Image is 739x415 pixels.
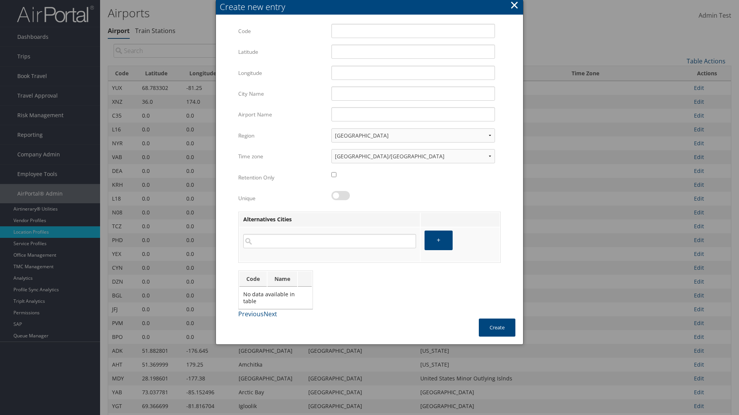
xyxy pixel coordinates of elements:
[238,107,326,122] label: Airport Name
[479,319,515,337] button: Create
[238,149,326,164] label: Time zone
[239,287,312,308] td: No data available in table
[220,1,523,13] div: Create new entry
[425,231,453,250] button: +
[238,191,326,206] label: Unique
[238,66,326,80] label: Longitude
[238,45,326,59] label: Latitude
[238,24,326,38] label: Code
[238,170,326,185] label: Retention Only
[238,86,326,101] label: City Name
[238,128,326,143] label: Region
[268,272,297,287] th: Name: activate to sort column ascending
[264,310,277,318] a: Next
[239,272,267,287] th: Code: activate to sort column ascending
[298,272,312,287] th: : activate to sort column ascending
[239,213,420,227] th: Alternatives Cities
[238,310,264,318] a: Previous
